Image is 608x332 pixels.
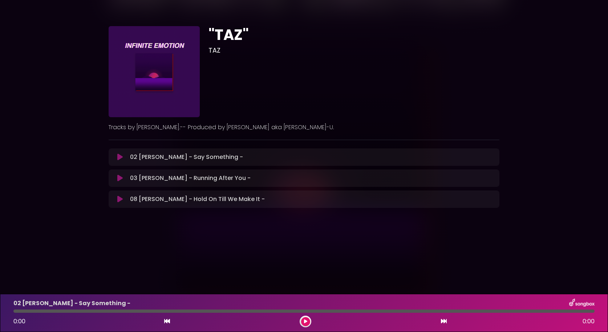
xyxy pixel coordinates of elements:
p: Tracks by [PERSON_NAME].-- Produced by [PERSON_NAME] aka [PERSON_NAME]-U. [109,123,499,132]
p: 08 [PERSON_NAME] - Hold On Till We Make It - [130,195,265,204]
img: IcwQz5fkR8S13jmypdGW [109,26,200,117]
h3: TAZ [208,46,499,54]
h1: "TAZ" [208,26,499,44]
p: 02 [PERSON_NAME] - Say Something - [130,153,243,161]
p: 03 [PERSON_NAME] - Running After You - [130,174,251,183]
